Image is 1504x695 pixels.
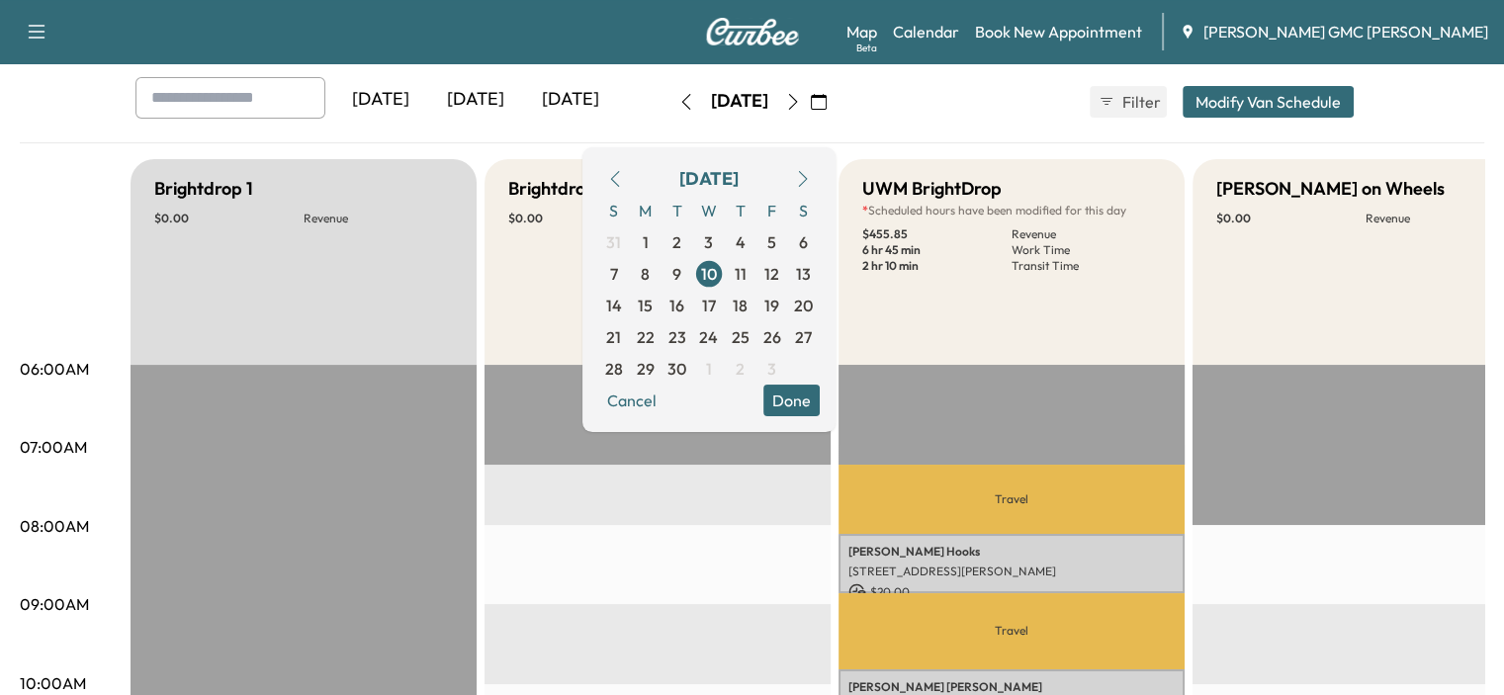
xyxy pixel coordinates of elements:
[846,20,877,43] a: MapBeta
[862,226,1012,242] p: $ 455.85
[598,195,630,226] span: S
[672,230,681,254] span: 2
[523,77,618,123] div: [DATE]
[667,357,686,381] span: 30
[20,514,89,538] p: 08:00AM
[893,20,959,43] a: Calendar
[862,203,1161,218] p: Scheduled hours have been modified for this day
[839,465,1185,534] p: Travel
[763,325,781,349] span: 26
[637,325,655,349] span: 22
[669,294,684,317] span: 16
[733,294,748,317] span: 18
[606,325,621,349] span: 21
[672,262,681,286] span: 9
[693,195,725,226] span: W
[702,294,716,317] span: 17
[767,357,776,381] span: 3
[508,211,658,226] p: $ 0.00
[732,325,750,349] span: 25
[154,211,304,226] p: $ 0.00
[736,230,746,254] span: 4
[1012,226,1161,242] p: Revenue
[662,195,693,226] span: T
[799,230,808,254] span: 6
[20,592,89,616] p: 09:00AM
[1183,86,1354,118] button: Modify Van Schedule
[333,77,428,123] div: [DATE]
[788,195,820,226] span: S
[862,175,1002,203] h5: UWM BrightDrop
[1090,86,1167,118] button: Filter
[20,671,86,695] p: 10:00AM
[975,20,1142,43] a: Book New Appointment
[637,357,655,381] span: 29
[630,195,662,226] span: M
[725,195,756,226] span: T
[20,357,89,381] p: 06:00AM
[508,175,610,203] h5: Brightdrop 2
[1203,20,1488,43] span: [PERSON_NAME] GMC [PERSON_NAME]
[711,89,768,114] div: [DATE]
[767,230,776,254] span: 5
[764,262,779,286] span: 12
[606,230,621,254] span: 31
[1012,242,1161,258] p: Work Time
[641,262,650,286] span: 8
[679,165,739,193] div: [DATE]
[1216,175,1445,203] h5: [PERSON_NAME] on Wheels
[20,435,87,459] p: 07:00AM
[598,385,665,416] button: Cancel
[763,385,820,416] button: Done
[1122,90,1158,114] span: Filter
[705,18,800,45] img: Curbee Logo
[428,77,523,123] div: [DATE]
[794,294,813,317] span: 20
[764,294,779,317] span: 19
[704,230,713,254] span: 3
[736,357,745,381] span: 2
[848,583,1175,601] p: $ 20.00
[848,564,1175,579] p: [STREET_ADDRESS][PERSON_NAME]
[1216,211,1366,226] p: $ 0.00
[701,262,717,286] span: 10
[706,357,712,381] span: 1
[1012,258,1161,274] p: Transit Time
[154,175,253,203] h5: Brightdrop 1
[304,211,453,226] p: Revenue
[735,262,747,286] span: 11
[605,357,623,381] span: 28
[606,294,622,317] span: 14
[638,294,653,317] span: 15
[795,325,812,349] span: 27
[756,195,788,226] span: F
[862,242,1012,258] p: 6 hr 45 min
[848,544,1175,560] p: [PERSON_NAME] Hooks
[610,262,618,286] span: 7
[839,593,1185,669] p: Travel
[796,262,811,286] span: 13
[643,230,649,254] span: 1
[848,679,1175,695] p: [PERSON_NAME] [PERSON_NAME]
[856,41,877,55] div: Beta
[699,325,718,349] span: 24
[668,325,686,349] span: 23
[862,258,1012,274] p: 2 hr 10 min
